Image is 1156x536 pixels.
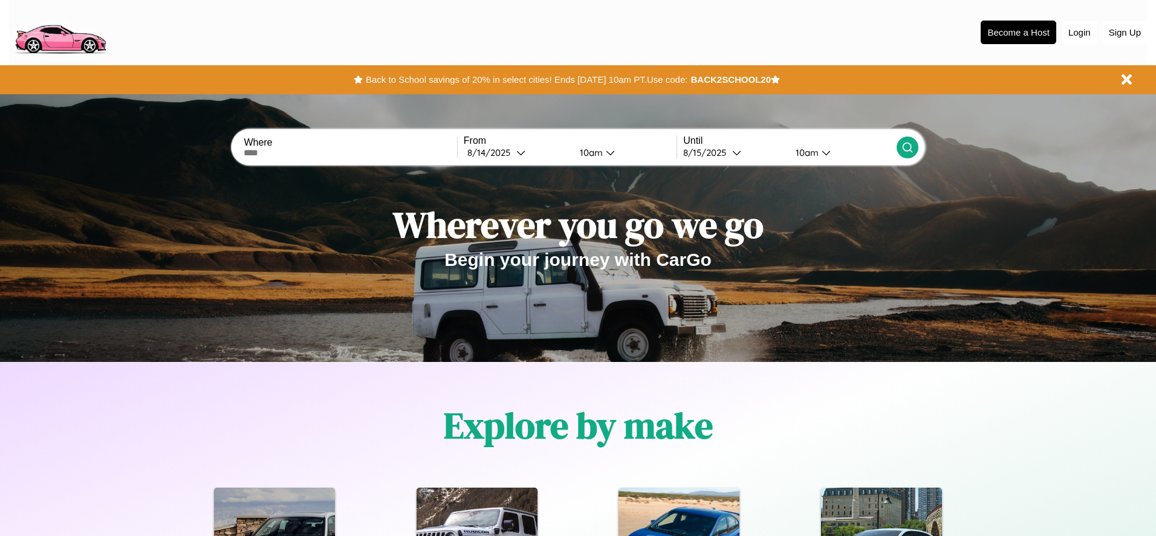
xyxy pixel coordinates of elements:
div: 8 / 14 / 2025 [467,147,516,158]
label: Where [244,137,456,148]
div: 8 / 15 / 2025 [683,147,732,158]
b: BACK2SCHOOL20 [690,74,771,85]
button: 10am [786,146,896,159]
button: 8/14/2025 [464,146,570,159]
div: 10am [790,147,822,158]
img: logo [9,6,111,57]
button: Login [1062,21,1097,44]
button: Sign Up [1103,21,1147,44]
button: 10am [570,146,677,159]
h1: Explore by make [444,401,713,450]
div: 10am [574,147,606,158]
button: Back to School savings of 20% in select cities! Ends [DATE] 10am PT.Use code: [363,71,690,88]
button: Become a Host [981,21,1056,44]
label: Until [683,135,896,146]
label: From [464,135,677,146]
